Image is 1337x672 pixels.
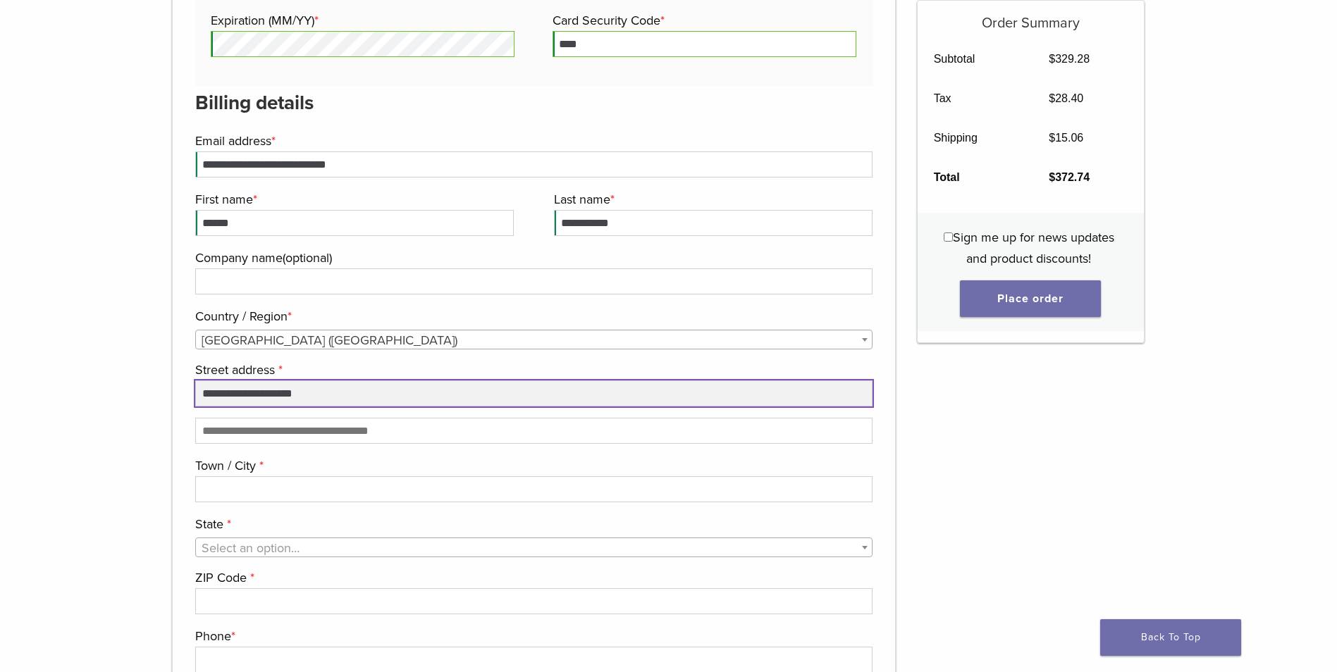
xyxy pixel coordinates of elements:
[283,250,332,266] span: (optional)
[554,189,869,210] label: Last name
[195,359,870,380] label: Street address
[953,230,1114,266] span: Sign me up for news updates and product discounts!
[195,130,870,151] label: Email address
[195,567,870,588] label: ZIP Code
[195,189,510,210] label: First name
[944,232,953,242] input: Sign me up for news updates and product discounts!
[1049,92,1083,104] bdi: 28.40
[918,79,1033,118] th: Tax
[1049,171,1090,183] bdi: 372.74
[195,455,870,476] label: Town / City
[1049,53,1055,65] span: $
[918,1,1144,32] h5: Order Summary
[1049,92,1055,104] span: $
[918,158,1033,197] th: Total
[195,306,870,327] label: Country / Region
[195,247,870,268] label: Company name
[960,280,1101,317] button: Place order
[553,10,853,31] label: Card Security Code
[195,537,873,557] span: State
[918,118,1033,158] th: Shipping
[918,39,1033,79] th: Subtotal
[1049,53,1090,65] bdi: 329.28
[195,86,873,120] h3: Billing details
[1049,132,1055,144] span: $
[195,514,870,535] label: State
[202,540,300,556] span: Select an option…
[195,330,873,349] span: Country / Region
[211,10,511,31] label: Expiration (MM/YY)
[1100,619,1241,656] a: Back To Top
[195,626,870,647] label: Phone
[196,330,873,350] span: United States (US)
[1049,132,1083,144] bdi: 15.06
[1049,171,1055,183] span: $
